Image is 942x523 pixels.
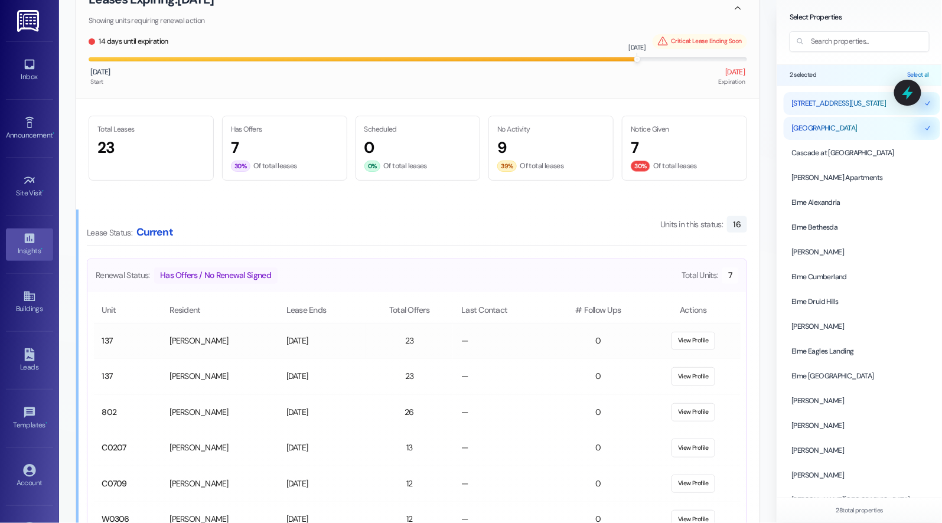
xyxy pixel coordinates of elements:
th: Lease Ends [278,298,366,323]
th: # Follow Ups [550,298,647,323]
button: [PERSON_NAME] [784,241,941,264]
a: Site Visit • [6,171,53,202]
div: 16 [727,216,747,233]
div: 30% [631,161,650,172]
td: [DATE] [278,430,366,466]
span: Has Offers / No Renewal Signed [154,267,278,284]
span: • [41,245,43,253]
td: 137 [94,359,162,395]
button: [PERSON_NAME] [784,414,941,437]
button: Elme Druid Hills [784,290,941,313]
span: Expiration [719,78,745,86]
span: • [45,419,47,427]
button: View Profile [672,475,716,493]
span: Of total leases [520,161,564,172]
button: [PERSON_NAME][GEOGRAPHIC_DATA] [784,489,941,512]
span: Elme Bethesda [792,223,838,233]
h3: Select Properties [790,12,930,23]
button: [STREET_ADDRESS][US_STATE] [784,92,941,115]
h4: Current [136,225,173,240]
p: 28 total properties [785,506,934,515]
span: Lease Status: [87,227,132,239]
div: 39% [497,161,517,172]
span: Units in this status: [660,218,723,231]
span: Elme Eagles Landing [792,347,854,357]
h3: 23 [97,139,205,158]
button: Cascade at [GEOGRAPHIC_DATA] [784,142,941,165]
span: [PERSON_NAME] [792,247,845,258]
span: Elme Cumberland [792,272,848,283]
span: Elme Druid Hills [792,297,839,308]
a: Account [6,460,53,492]
span: Cascade at [GEOGRAPHIC_DATA] [792,148,895,159]
span: [PERSON_NAME] [792,322,845,332]
button: Select all [907,71,930,79]
td: — [453,394,550,430]
td: 0 [550,466,647,502]
p: Showing units requiring renewal action [89,16,214,27]
img: ResiDesk Logo [17,10,41,32]
td: 23 [366,323,454,359]
p: Total Leases [97,125,205,135]
span: 2 selected [790,71,817,79]
button: [PERSON_NAME] [784,464,941,487]
span: [PERSON_NAME] Apartments [792,173,883,184]
span: Elme [GEOGRAPHIC_DATA] [792,371,875,382]
button: [PERSON_NAME] [784,390,941,413]
span: [DATE] [91,67,110,78]
span: • [43,187,44,195]
td: 0 [550,359,647,395]
button: [GEOGRAPHIC_DATA] [784,117,941,140]
th: Actions [646,298,740,323]
div: 30% [231,161,250,172]
td: [DATE] [278,466,366,502]
div: [DATE] [629,44,646,52]
td: 137 [94,323,162,359]
span: [STREET_ADDRESS][US_STATE] [792,99,886,109]
button: View Profile [672,403,716,422]
td: 13 [366,430,454,466]
button: Elme Eagles Landing [784,340,941,363]
h3: 7 [631,139,738,158]
div: Critical: Lease Ending Soon [653,34,747,49]
th: Last Contact [453,298,550,323]
td: [PERSON_NAME] [162,466,278,502]
td: [PERSON_NAME] [162,323,278,359]
td: [PERSON_NAME] [162,359,278,395]
span: Of total leases [383,161,427,172]
td: — [453,323,550,359]
a: Inbox [6,54,53,86]
span: [PERSON_NAME][GEOGRAPHIC_DATA] [792,495,911,506]
th: Total Offers [366,298,454,323]
td: C0709 [94,466,162,502]
button: Elme [GEOGRAPHIC_DATA] [784,365,941,388]
button: [PERSON_NAME] [784,315,941,338]
span: Start [91,78,103,86]
button: Elme Bethesda [784,216,941,239]
div: 7 [722,267,738,284]
button: View Profile [672,439,716,457]
th: Unit [94,298,162,323]
td: 12 [366,466,454,502]
span: Total Units: [682,269,718,282]
td: — [453,430,550,466]
p: Has Offers [231,125,338,135]
span: Of total leases [253,161,297,172]
span: [PERSON_NAME] [792,446,845,456]
td: — [453,359,550,395]
button: View Profile [672,332,716,351]
span: Of total leases [653,161,697,172]
span: [PERSON_NAME] [792,470,845,481]
td: 0 [550,394,647,430]
td: — [453,466,550,502]
a: Leads [6,345,53,377]
th: Resident [162,298,278,323]
p: Scheduled [364,125,472,135]
span: • [53,129,54,138]
button: [PERSON_NAME] [784,439,941,462]
button: [PERSON_NAME] Apartments [784,166,941,189]
button: View Profile [672,367,716,386]
h3: 9 [497,139,605,158]
button: Elme Alexandria [784,191,941,214]
a: Insights • [6,228,53,260]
